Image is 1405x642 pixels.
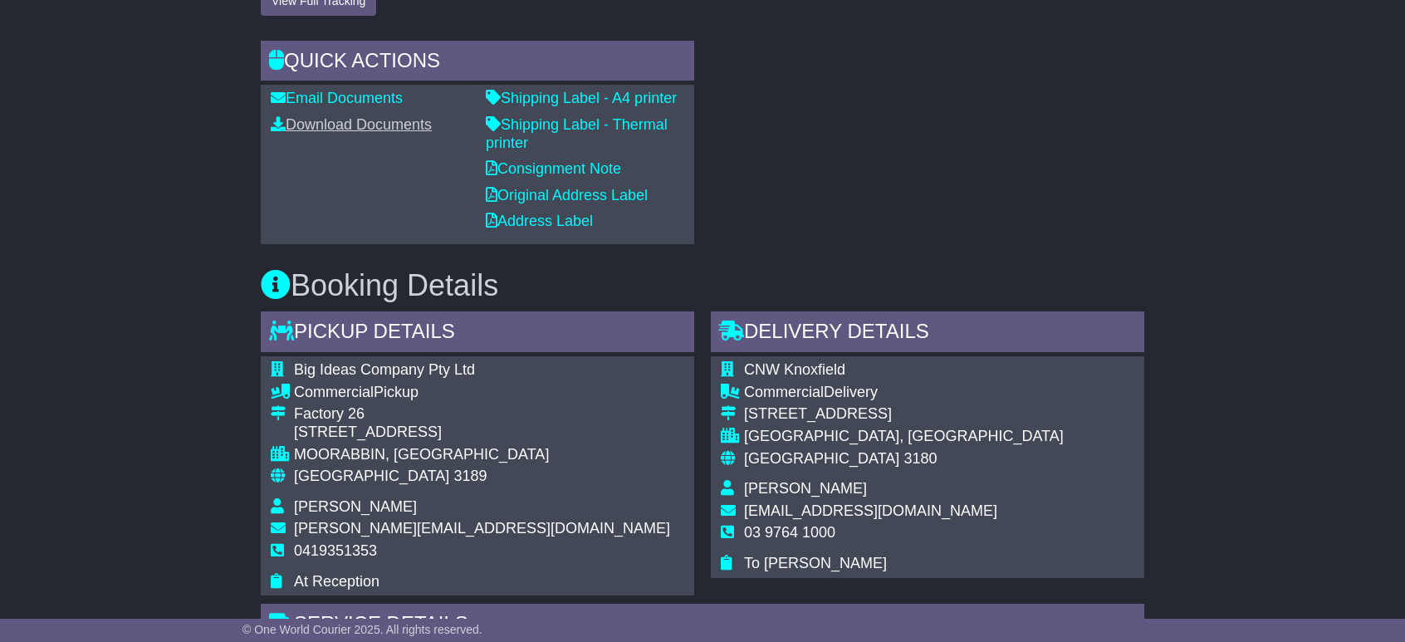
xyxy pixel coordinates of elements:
div: Pickup [294,384,670,402]
span: © One World Courier 2025. All rights reserved. [242,623,482,636]
a: Email Documents [271,90,403,106]
span: At Reception [294,573,379,590]
span: 3180 [903,450,937,467]
span: [EMAIL_ADDRESS][DOMAIN_NAME] [744,502,997,519]
a: Download Documents [271,116,432,133]
span: Commercial [294,384,374,400]
div: [STREET_ADDRESS] [744,405,1064,424]
span: 3189 [453,468,487,484]
a: Original Address Label [486,187,648,203]
div: [STREET_ADDRESS] [294,424,670,442]
div: MOORABBIN, [GEOGRAPHIC_DATA] [294,446,670,464]
span: [GEOGRAPHIC_DATA] [294,468,449,484]
span: Big Ideas Company Pty Ltd [294,361,475,378]
div: Quick Actions [261,41,694,86]
a: Address Label [486,213,593,229]
h3: Booking Details [261,269,1144,302]
a: Shipping Label - A4 printer [486,90,677,106]
span: 03 9764 1000 [744,524,835,541]
div: [GEOGRAPHIC_DATA], [GEOGRAPHIC_DATA] [744,428,1064,446]
span: [PERSON_NAME][EMAIL_ADDRESS][DOMAIN_NAME] [294,520,670,537]
span: [PERSON_NAME] [294,498,417,515]
span: Commercial [744,384,824,400]
span: [PERSON_NAME] [744,480,867,497]
a: Shipping Label - Thermal printer [486,116,668,151]
div: Delivery Details [711,311,1144,356]
a: Consignment Note [486,160,621,177]
span: To [PERSON_NAME] [744,555,887,571]
div: Delivery [744,384,1064,402]
span: 0419351353 [294,542,377,559]
span: CNW Knoxfield [744,361,845,378]
div: Pickup Details [261,311,694,356]
div: Factory 26 [294,405,670,424]
span: [GEOGRAPHIC_DATA] [744,450,899,467]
